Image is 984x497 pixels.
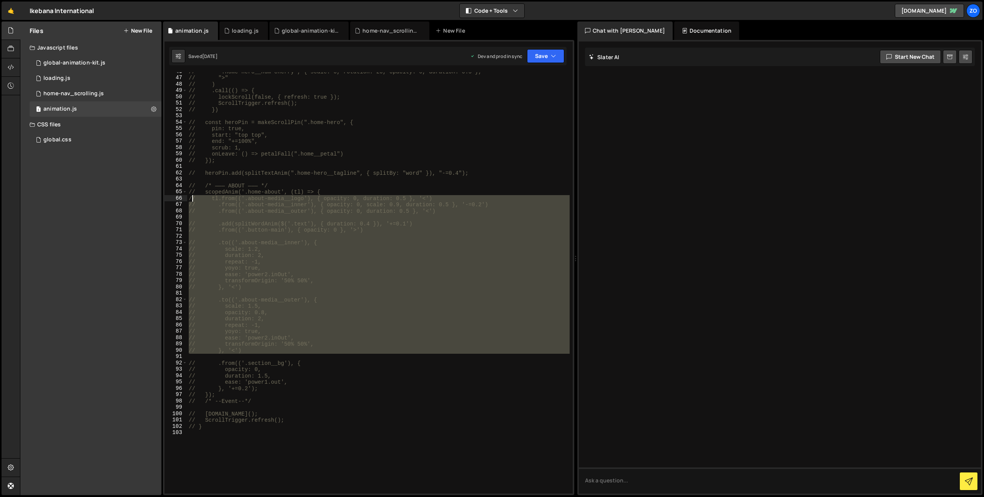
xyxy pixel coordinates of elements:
[165,335,187,341] div: 88
[880,50,941,64] button: Start new chat
[165,303,187,309] div: 83
[165,417,187,423] div: 101
[165,353,187,360] div: 91
[165,201,187,208] div: 67
[165,132,187,138] div: 56
[188,53,218,60] div: Saved
[202,53,218,60] div: [DATE]
[30,132,161,147] div: 14777/43548.css
[165,138,187,144] div: 57
[282,27,339,35] div: global-animation-kit.js
[165,347,187,354] div: 90
[165,75,187,81] div: 47
[165,379,187,385] div: 95
[362,27,420,35] div: home-nav_scrolling.js
[175,27,209,35] div: animation.js
[20,117,161,132] div: CSS files
[123,28,152,34] button: New File
[470,53,522,60] div: Dev and prod in sync
[165,328,187,335] div: 87
[165,322,187,328] div: 86
[165,271,187,278] div: 78
[165,366,187,373] div: 93
[2,2,20,20] a: 🤙
[43,60,105,66] div: global-animation-kit.js
[165,81,187,88] div: 48
[165,423,187,430] div: 102
[165,195,187,202] div: 66
[43,136,71,143] div: global.css
[674,22,739,40] div: Documentation
[165,233,187,240] div: 72
[165,297,187,303] div: 82
[232,27,259,35] div: loading.js
[165,391,187,398] div: 97
[165,151,187,157] div: 59
[165,411,187,417] div: 100
[165,290,187,297] div: 81
[895,4,964,18] a: [DOMAIN_NAME]
[165,258,187,265] div: 76
[165,157,187,164] div: 60
[165,113,187,119] div: 53
[165,100,187,106] div: 51
[165,429,187,436] div: 103
[165,373,187,379] div: 94
[165,284,187,290] div: 80
[165,277,187,284] div: 79
[30,71,161,86] div: 14777/44450.js
[30,55,161,71] div: 14777/38309.js
[165,144,187,151] div: 58
[165,214,187,220] div: 69
[966,4,980,18] a: Zo
[43,90,104,97] div: home-nav_scrolling.js
[165,189,187,195] div: 65
[20,40,161,55] div: Javascript files
[165,246,187,252] div: 74
[165,341,187,347] div: 89
[165,182,187,189] div: 64
[43,75,70,82] div: loading.js
[165,309,187,316] div: 84
[165,239,187,246] div: 73
[36,107,41,113] span: 1
[165,94,187,100] div: 50
[30,6,94,15] div: Ikebana International
[30,101,161,117] div: 14777/43808.js
[165,252,187,258] div: 75
[165,163,187,170] div: 61
[165,360,187,366] div: 92
[577,22,673,40] div: Chat with [PERSON_NAME]
[165,170,187,176] div: 62
[165,119,187,126] div: 54
[165,385,187,392] div: 96
[165,125,187,132] div: 55
[30,86,161,101] div: 14777/43779.js
[165,404,187,411] div: 99
[30,27,43,35] h2: Files
[589,53,620,61] h2: Slater AI
[165,87,187,94] div: 49
[43,106,77,113] div: animation.js
[165,315,187,322] div: 85
[165,398,187,404] div: 98
[165,220,187,227] div: 70
[165,227,187,233] div: 71
[460,4,524,18] button: Code + Tools
[527,49,564,63] button: Save
[435,27,468,35] div: New File
[165,106,187,113] div: 52
[165,176,187,182] div: 63
[165,208,187,214] div: 68
[165,265,187,271] div: 77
